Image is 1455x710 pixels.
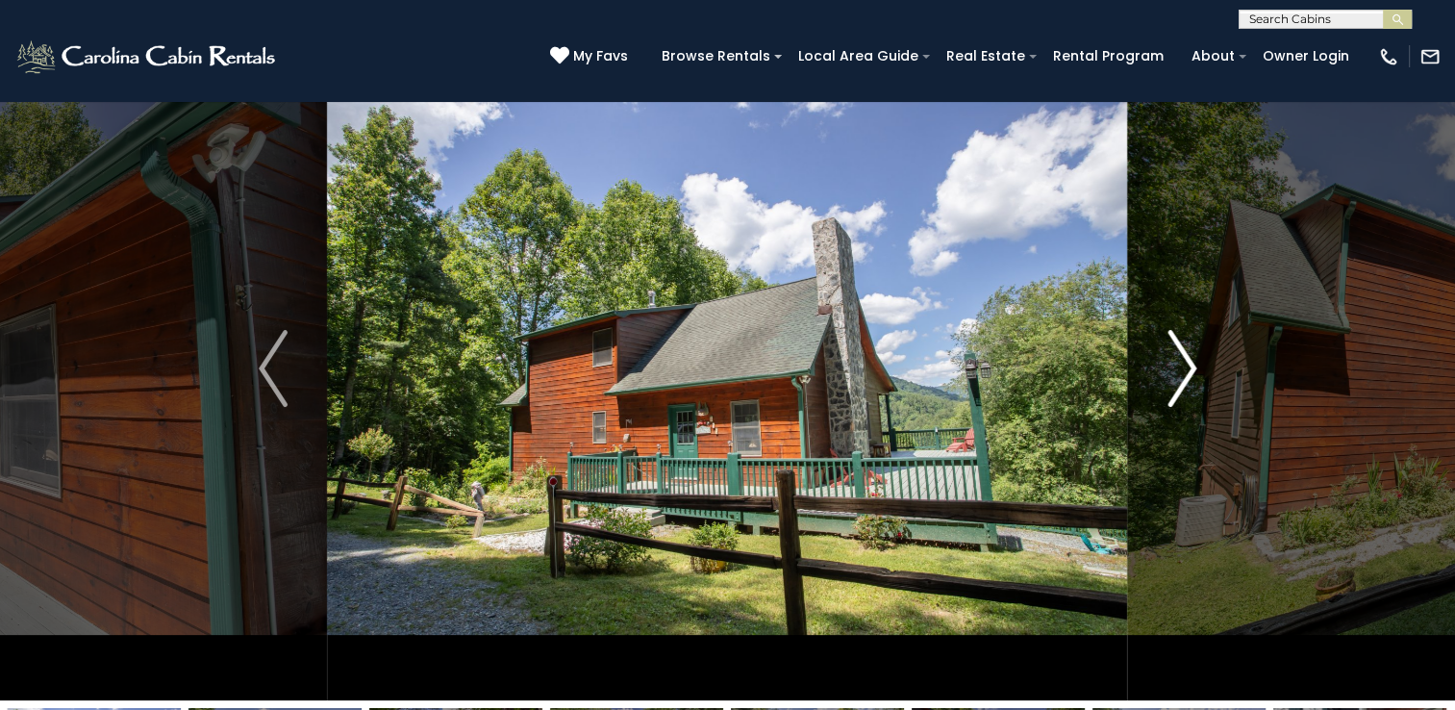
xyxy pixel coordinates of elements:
[259,330,288,407] img: arrow
[14,38,281,76] img: White-1-2.png
[219,37,327,700] button: Previous
[550,46,633,67] a: My Favs
[573,46,628,66] span: My Favs
[937,41,1035,71] a: Real Estate
[1167,330,1196,407] img: arrow
[1128,37,1236,700] button: Next
[1253,41,1359,71] a: Owner Login
[1182,41,1244,71] a: About
[789,41,928,71] a: Local Area Guide
[1043,41,1173,71] a: Rental Program
[652,41,780,71] a: Browse Rentals
[1378,46,1399,67] img: phone-regular-white.png
[1419,46,1441,67] img: mail-regular-white.png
